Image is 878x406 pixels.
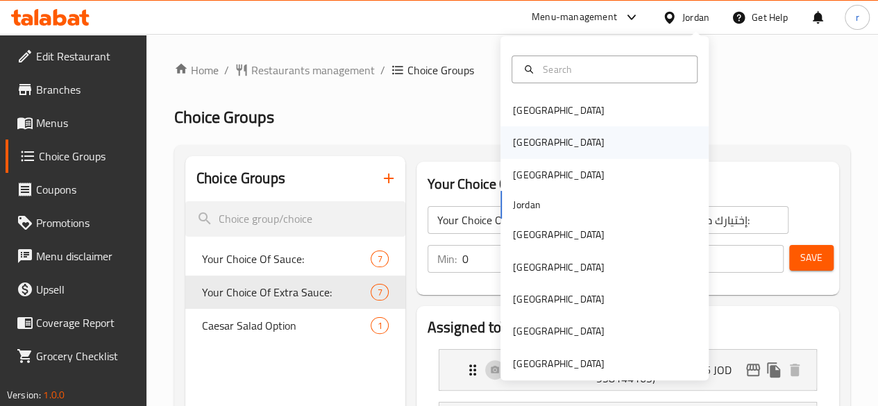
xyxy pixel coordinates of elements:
div: Menu-management [532,9,617,26]
div: [GEOGRAPHIC_DATA] [513,103,605,118]
a: Menus [6,106,146,139]
li: / [224,62,229,78]
a: Edit Restaurant [6,40,146,73]
span: Restaurants management [251,62,375,78]
button: delete [784,360,805,380]
div: Expand [439,350,816,390]
li: / [380,62,385,78]
p: (ID: 958144165) [596,353,652,387]
a: Coupons [6,173,146,206]
span: Grocery Checklist [36,348,135,364]
input: search [185,201,405,237]
div: [GEOGRAPHIC_DATA] [513,356,605,371]
input: Search [537,62,689,77]
div: Caesar Salad Option1 [185,309,405,342]
a: Menu disclaimer [6,239,146,273]
a: Coverage Report [6,306,146,339]
div: Choices [371,251,388,267]
a: Restaurants management [235,62,375,78]
nav: breadcrumb [174,62,850,78]
span: Coupons [36,181,135,198]
span: Version: [7,386,41,404]
span: Save [800,249,822,267]
a: Promotions [6,206,146,239]
span: Coverage Report [36,314,135,331]
span: Branches [36,81,135,98]
a: Grocery Checklist [6,339,146,373]
p: Min: [437,251,457,267]
div: [GEOGRAPHIC_DATA] [513,260,605,275]
span: Menus [36,115,135,131]
a: Choice Groups [6,139,146,173]
div: [GEOGRAPHIC_DATA] [513,167,605,183]
a: Upsell [6,273,146,306]
div: Your Choice Of Extra Sauce:7 [185,276,405,309]
span: 7 [371,286,387,299]
p: 0.5 JOD [696,362,743,378]
span: Your Choice Of Extra Sauce: [202,284,371,301]
h3: Your Choice Of Extra Sauce: (ID: 760509) [428,173,828,195]
span: 1 [371,319,387,332]
li: Expand [428,344,828,396]
span: 7 [371,253,387,266]
a: Home [174,62,219,78]
button: edit [743,360,763,380]
div: [GEOGRAPHIC_DATA] [513,291,605,307]
a: Branches [6,73,146,106]
span: 1.0.0 [43,386,65,404]
span: Choice Groups [407,62,474,78]
span: Choice Groups [174,101,274,133]
span: Edit Restaurant [36,48,135,65]
div: Jordan [682,10,709,25]
div: [GEOGRAPHIC_DATA] [513,135,605,150]
div: [GEOGRAPHIC_DATA] [513,323,605,339]
h2: Assigned to Your Choice Of Extra Sauce: [428,317,828,338]
span: Promotions [36,214,135,231]
div: Choices [371,284,388,301]
span: Menu disclaimer [36,248,135,264]
span: r [855,10,859,25]
span: Your Choice Of Sauce: [202,251,371,267]
span: Caesar Salad Option [202,317,371,334]
span: Upsell [36,281,135,298]
button: Save [789,245,834,271]
div: Your Choice Of Sauce:7 [185,242,405,276]
div: [GEOGRAPHIC_DATA] [513,227,605,242]
div: Choices [371,317,388,334]
h2: Choice Groups [196,168,285,189]
button: duplicate [763,360,784,380]
span: Choice Groups [39,148,135,164]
